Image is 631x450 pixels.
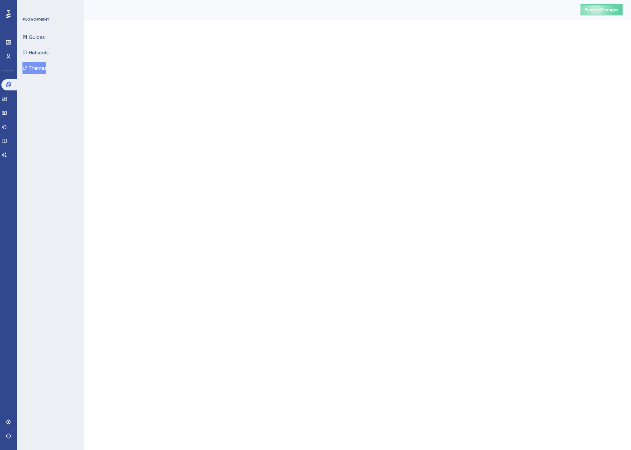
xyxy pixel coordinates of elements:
[22,62,46,74] button: Themes
[585,7,618,13] span: Publish Changes
[22,17,49,22] div: ENGAGEMENT
[22,31,45,43] button: Guides
[22,46,48,59] button: Hotspots
[580,4,623,15] button: Publish Changes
